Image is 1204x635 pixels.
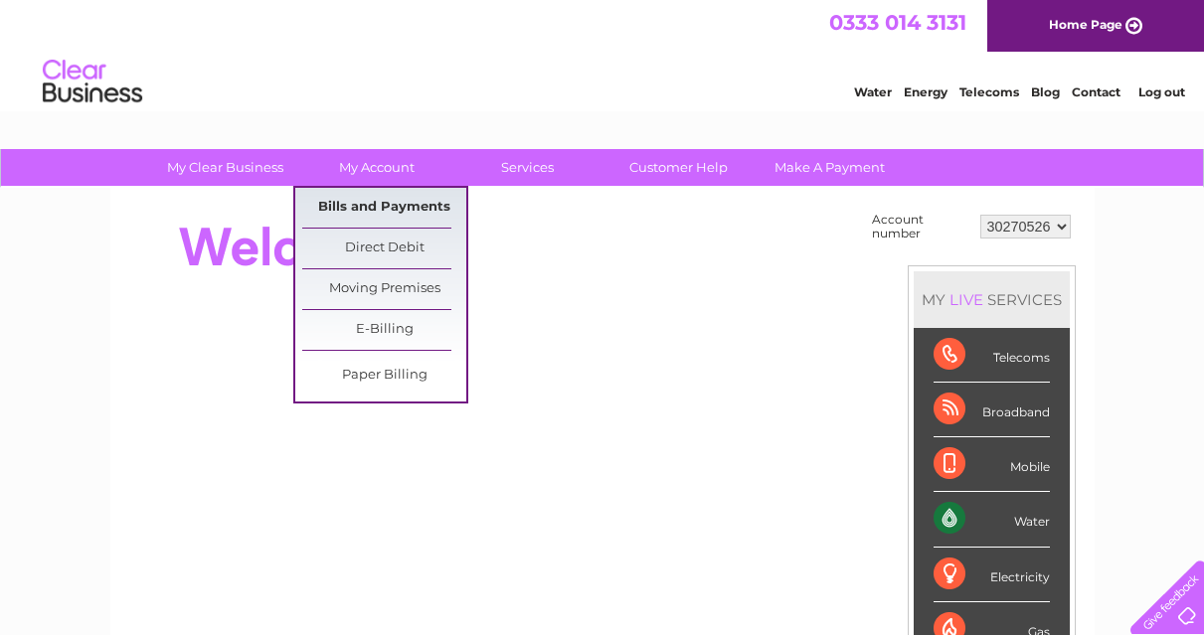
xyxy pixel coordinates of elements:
td: Account number [867,208,975,245]
a: My Account [294,149,458,186]
div: MY SERVICES [914,271,1070,328]
a: Energy [904,84,947,99]
div: Broadband [934,383,1050,437]
a: My Clear Business [143,149,307,186]
a: Contact [1072,84,1120,99]
a: 0333 014 3131 [829,10,966,35]
div: Mobile [934,437,1050,492]
div: Clear Business is a trading name of Verastar Limited (registered in [GEOGRAPHIC_DATA] No. 3667643... [133,11,1073,96]
a: E-Billing [302,310,466,350]
a: Moving Premises [302,269,466,309]
div: Telecoms [934,328,1050,383]
a: Paper Billing [302,356,466,396]
a: Direct Debit [302,229,466,268]
a: Water [854,84,892,99]
a: Services [445,149,609,186]
div: Water [934,492,1050,547]
a: Make A Payment [748,149,912,186]
img: logo.png [42,52,143,112]
a: Bills and Payments [302,188,466,228]
a: Blog [1031,84,1060,99]
div: Electricity [934,548,1050,602]
a: Log out [1138,84,1185,99]
a: Telecoms [959,84,1019,99]
div: LIVE [946,290,987,309]
a: Customer Help [597,149,761,186]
